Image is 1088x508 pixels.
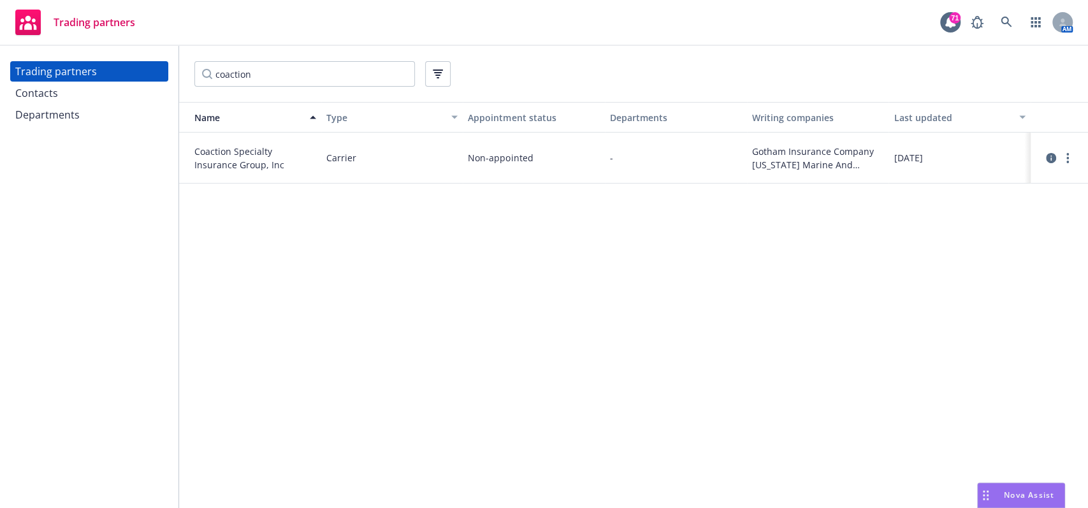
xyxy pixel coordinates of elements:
[194,145,316,171] span: Coaction Specialty Insurance Group, Inc
[321,102,463,133] button: Type
[326,111,444,124] div: Type
[194,61,415,87] input: Filter by keyword...
[752,158,884,171] span: [US_STATE] Marine And General Insurance Company
[964,10,990,35] a: Report a Bug
[15,83,58,103] div: Contacts
[994,10,1019,35] a: Search
[610,111,742,124] div: Departments
[1043,150,1059,166] a: circleInformation
[468,111,600,124] div: Appointment status
[977,483,1065,508] button: Nova Assist
[894,111,1012,124] div: Last updated
[610,151,613,164] span: -
[978,483,994,507] div: Drag to move
[184,111,302,124] div: Name
[15,61,97,82] div: Trading partners
[605,102,747,133] button: Departments
[1004,490,1054,500] span: Nova Assist
[1060,150,1075,166] a: more
[1023,10,1048,35] a: Switch app
[752,145,884,158] span: Gotham Insurance Company
[752,111,884,124] div: Writing companies
[747,102,889,133] button: Writing companies
[463,102,605,133] button: Appointment status
[10,4,140,40] a: Trading partners
[10,105,168,125] a: Departments
[889,102,1031,133] button: Last updated
[10,83,168,103] a: Contacts
[15,105,80,125] div: Departments
[54,17,135,27] span: Trading partners
[326,151,356,164] span: Carrier
[179,102,321,133] button: Name
[894,151,922,164] span: [DATE]
[468,151,533,164] span: Non-appointed
[10,61,168,82] a: Trading partners
[949,12,961,24] div: 71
